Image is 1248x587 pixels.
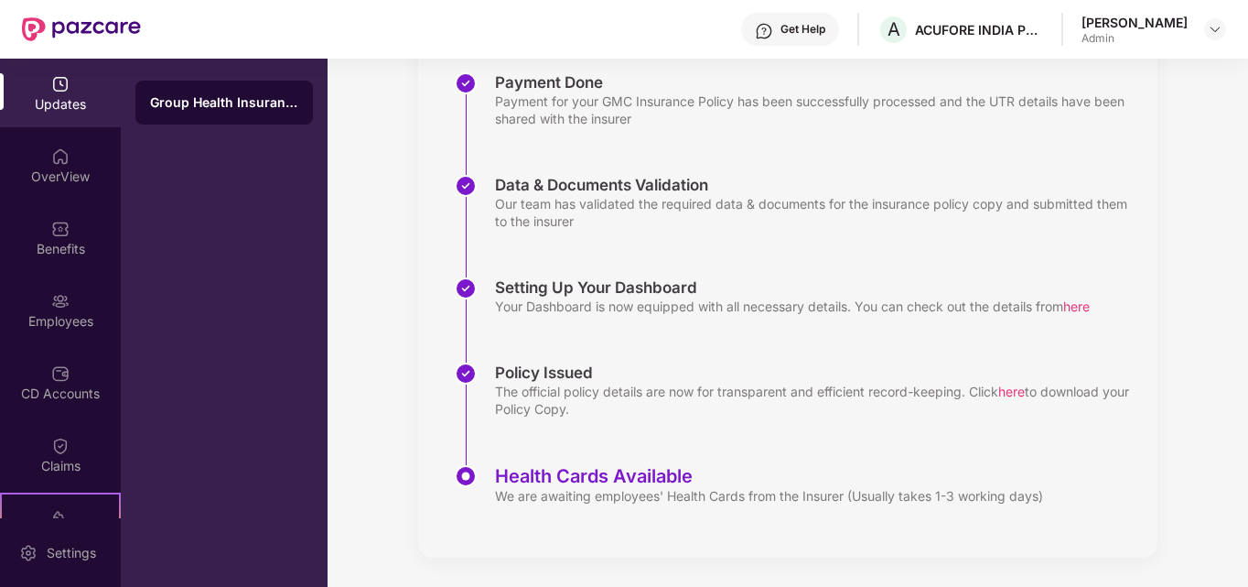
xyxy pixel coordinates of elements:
[495,383,1139,418] div: The official policy details are now for transparent and efficient record-keeping. Click to downlo...
[51,437,70,455] img: svg+xml;base64,PHN2ZyBpZD0iQ2xhaW0iIHhtbG5zPSJodHRwOi8vd3d3LnczLm9yZy8yMDAwL3N2ZyIgd2lkdGg9IjIwIi...
[495,487,1043,505] div: We are awaiting employees' Health Cards from the Insurer (Usually takes 1-3 working days)
[455,72,477,94] img: svg+xml;base64,PHN2ZyBpZD0iU3RlcC1Eb25lLTMyeDMyIiB4bWxucz0iaHR0cDovL3d3dy53My5vcmcvMjAwMC9zdmciIH...
[455,465,477,487] img: svg+xml;base64,PHN2ZyBpZD0iU3RlcC1BY3RpdmUtMzJ4MzIiIHhtbG5zPSJodHRwOi8vd3d3LnczLm9yZy8yMDAwL3N2Zy...
[495,195,1139,230] div: Our team has validated the required data & documents for the insurance policy copy and submitted ...
[1063,299,1090,314] span: here
[1081,31,1188,46] div: Admin
[51,509,70,527] img: svg+xml;base64,PHN2ZyB4bWxucz0iaHR0cDovL3d3dy53My5vcmcvMjAwMC9zdmciIHdpZHRoPSIyMSIgaGVpZ2h0PSIyMC...
[1208,22,1222,37] img: svg+xml;base64,PHN2ZyBpZD0iRHJvcGRvd24tMzJ4MzIiIHhtbG5zPSJodHRwOi8vd3d3LnczLm9yZy8yMDAwL3N2ZyIgd2...
[998,384,1025,399] span: here
[495,277,1090,298] div: Setting Up Your Dashboard
[455,277,477,299] img: svg+xml;base64,PHN2ZyBpZD0iU3RlcC1Eb25lLTMyeDMyIiB4bWxucz0iaHR0cDovL3d3dy53My5vcmcvMjAwMC9zdmciIH...
[495,92,1139,127] div: Payment for your GMC Insurance Policy has been successfully processed and the UTR details have be...
[51,75,70,93] img: svg+xml;base64,PHN2ZyBpZD0iVXBkYXRlZCIgeG1sbnM9Imh0dHA6Ly93d3cudzMub3JnLzIwMDAvc3ZnIiB3aWR0aD0iMj...
[19,544,38,562] img: svg+xml;base64,PHN2ZyBpZD0iU2V0dGluZy0yMHgyMCIgeG1sbnM9Imh0dHA6Ly93d3cudzMub3JnLzIwMDAvc3ZnIiB3aW...
[915,21,1043,38] div: ACUFORE INDIA PRIVATE LIMITED
[495,465,1043,487] div: Health Cards Available
[495,175,1139,195] div: Data & Documents Validation
[51,292,70,310] img: svg+xml;base64,PHN2ZyBpZD0iRW1wbG95ZWVzIiB4bWxucz0iaHR0cDovL3d3dy53My5vcmcvMjAwMC9zdmciIHdpZHRoPS...
[22,17,141,41] img: New Pazcare Logo
[41,544,102,562] div: Settings
[888,18,900,40] span: A
[1081,14,1188,31] div: [PERSON_NAME]
[495,72,1139,92] div: Payment Done
[780,22,825,37] div: Get Help
[495,363,1139,383] div: Policy Issued
[495,298,1090,315] div: Your Dashboard is now equipped with all necessary details. You can check out the details from
[51,147,70,166] img: svg+xml;base64,PHN2ZyBpZD0iSG9tZSIgeG1sbnM9Imh0dHA6Ly93d3cudzMub3JnLzIwMDAvc3ZnIiB3aWR0aD0iMjAiIG...
[51,364,70,383] img: svg+xml;base64,PHN2ZyBpZD0iQ0RfQWNjb3VudHMiIGRhdGEtbmFtZT0iQ0QgQWNjb3VudHMiIHhtbG5zPSJodHRwOi8vd3...
[51,220,70,238] img: svg+xml;base64,PHN2ZyBpZD0iQmVuZWZpdHMiIHhtbG5zPSJodHRwOi8vd3d3LnczLm9yZy8yMDAwL3N2ZyIgd2lkdGg9Ij...
[150,93,298,112] div: Group Health Insurance
[755,22,773,40] img: svg+xml;base64,PHN2ZyBpZD0iSGVscC0zMngzMiIgeG1sbnM9Imh0dHA6Ly93d3cudzMub3JnLzIwMDAvc3ZnIiB3aWR0aD...
[455,363,477,385] img: svg+xml;base64,PHN2ZyBpZD0iU3RlcC1Eb25lLTMyeDMyIiB4bWxucz0iaHR0cDovL3d3dy53My5vcmcvMjAwMC9zdmciIH...
[455,175,477,197] img: svg+xml;base64,PHN2ZyBpZD0iU3RlcC1Eb25lLTMyeDMyIiB4bWxucz0iaHR0cDovL3d3dy53My5vcmcvMjAwMC9zdmciIH...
